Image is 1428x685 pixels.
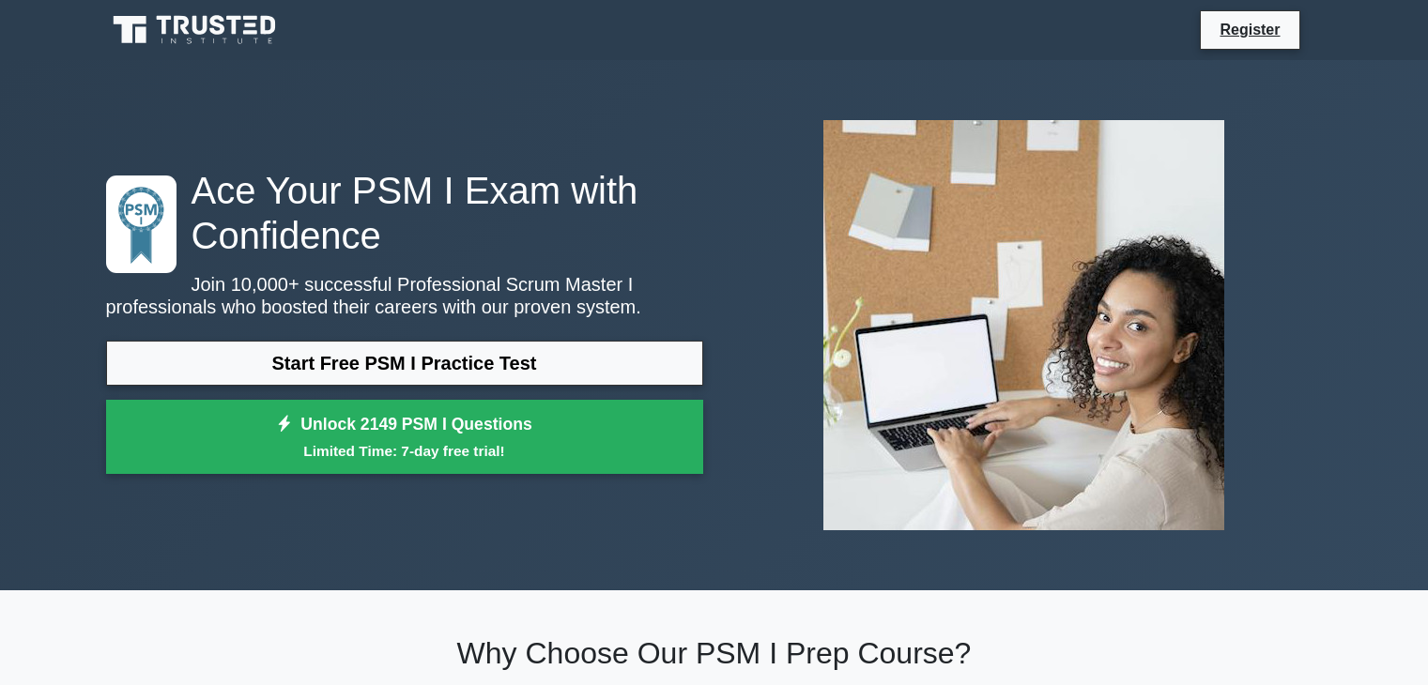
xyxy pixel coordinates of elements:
p: Join 10,000+ successful Professional Scrum Master I professionals who boosted their careers with ... [106,273,703,318]
small: Limited Time: 7-day free trial! [130,440,680,462]
a: Register [1208,18,1291,41]
a: Start Free PSM I Practice Test [106,341,703,386]
h2: Why Choose Our PSM I Prep Course? [106,635,1323,671]
a: Unlock 2149 PSM I QuestionsLimited Time: 7-day free trial! [106,400,703,475]
h1: Ace Your PSM I Exam with Confidence [106,168,703,258]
